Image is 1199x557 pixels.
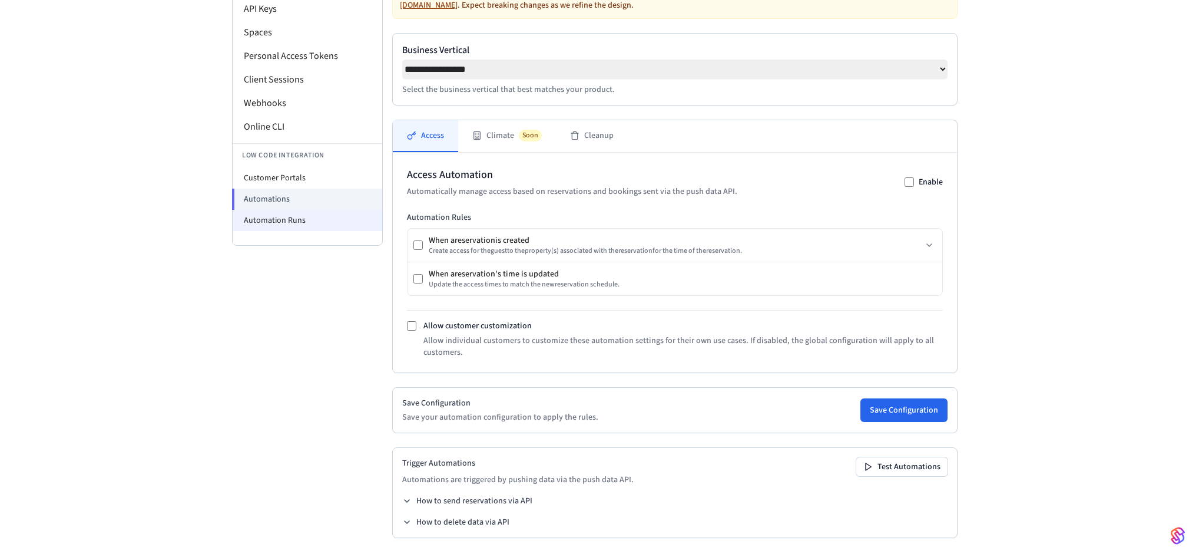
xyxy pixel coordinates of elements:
button: Save Configuration [860,398,948,422]
p: Automatically manage access based on reservations and bookings sent via the push data API. [407,186,737,197]
button: ClimateSoon [458,120,556,152]
li: Webhooks [233,91,382,115]
button: Access [393,120,458,152]
li: Automation Runs [233,210,382,231]
li: Automations [232,189,382,210]
label: Enable [919,176,943,188]
button: How to send reservations via API [402,495,532,507]
div: When a reservation 's time is updated [429,268,620,280]
li: Client Sessions [233,68,382,91]
p: Save your automation configuration to apply the rules. [402,411,598,423]
span: Soon [519,130,542,141]
p: Select the business vertical that best matches your product. [402,84,948,95]
div: When a reservation is created [429,235,742,246]
h2: Access Automation [407,167,737,183]
button: Test Automations [856,457,948,476]
li: Online CLI [233,115,382,139]
button: How to delete data via API [402,516,509,528]
p: Allow individual customers to customize these automation settings for their own use cases. If dis... [423,335,943,358]
p: Automations are triggered by pushing data via the push data API. [402,474,634,486]
li: Spaces [233,21,382,44]
img: SeamLogoGradient.69752ec5.svg [1171,526,1185,545]
div: Create access for the guest to the property (s) associated with the reservation for the time of t... [429,246,742,256]
li: Low Code Integration [233,143,382,167]
h2: Save Configuration [402,397,598,409]
h3: Automation Rules [407,212,943,223]
label: Allow customer customization [423,320,532,332]
button: Cleanup [556,120,628,152]
label: Business Vertical [402,43,948,57]
div: Update the access times to match the new reservation schedule. [429,280,620,289]
h2: Trigger Automations [402,457,634,469]
li: Personal Access Tokens [233,44,382,68]
li: Customer Portals [233,167,382,189]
